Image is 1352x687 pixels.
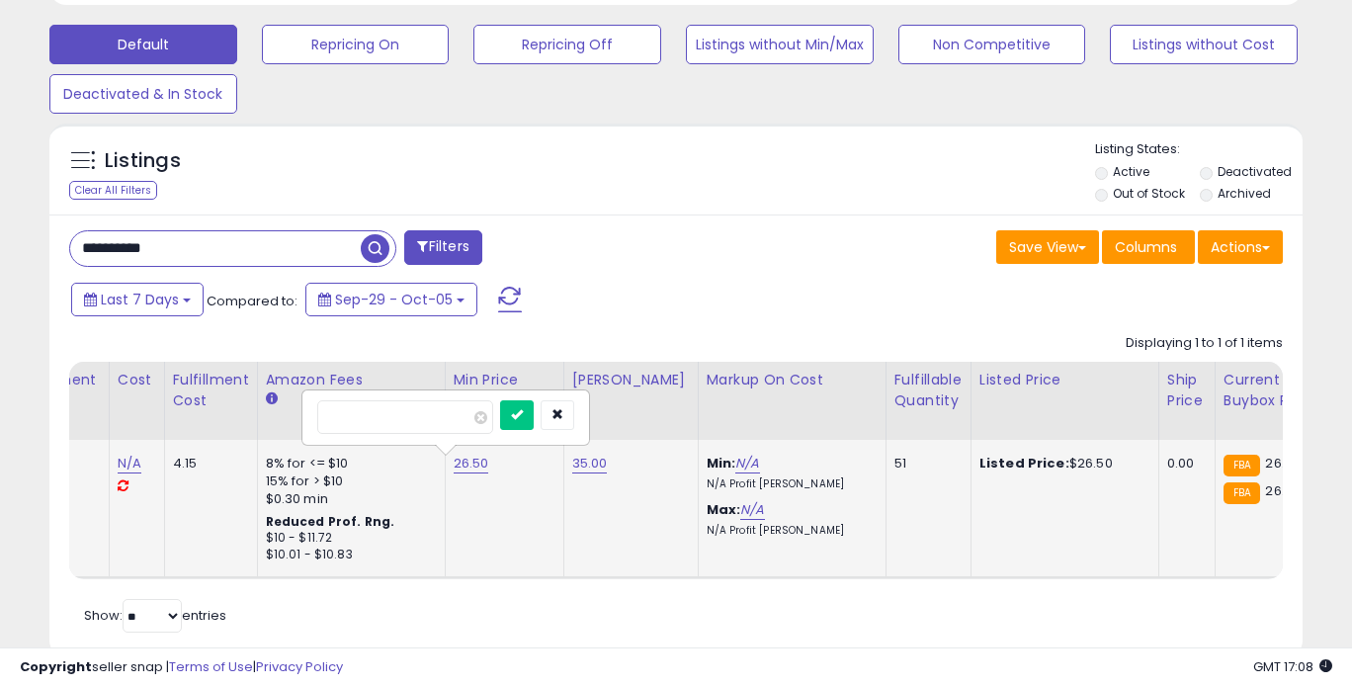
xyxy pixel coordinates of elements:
[707,477,871,491] p: N/A Profit [PERSON_NAME]
[20,657,92,676] strong: Copyright
[1224,482,1260,504] small: FBA
[118,370,156,390] div: Cost
[118,454,141,473] a: N/A
[1224,370,1325,411] div: Current Buybox Price
[707,524,871,538] p: N/A Profit [PERSON_NAME]
[266,547,430,563] div: $10.01 - $10.83
[473,25,661,64] button: Repricing Off
[1113,185,1185,202] label: Out of Stock
[1224,455,1260,476] small: FBA
[266,530,430,547] div: $10 - $11.72
[454,370,555,390] div: Min Price
[266,370,437,390] div: Amazon Fees
[1102,230,1195,264] button: Columns
[335,290,453,309] span: Sep-29 - Oct-05
[979,370,1150,390] div: Listed Price
[207,292,297,310] span: Compared to:
[898,25,1086,64] button: Non Competitive
[979,454,1069,472] b: Listed Price:
[20,658,343,677] div: seller snap | |
[1167,370,1207,411] div: Ship Price
[1218,185,1271,202] label: Archived
[71,283,204,316] button: Last 7 Days
[101,290,179,309] span: Last 7 Days
[105,147,181,175] h5: Listings
[1198,230,1283,264] button: Actions
[1265,454,1301,472] span: 26.47
[1110,25,1298,64] button: Listings without Cost
[707,454,736,472] b: Min:
[256,657,343,676] a: Privacy Policy
[1218,163,1292,180] label: Deactivated
[1095,140,1304,159] p: Listing States:
[572,370,690,390] div: [PERSON_NAME]
[1167,455,1200,472] div: 0.00
[707,500,741,519] b: Max:
[735,454,759,473] a: N/A
[69,181,157,200] div: Clear All Filters
[996,230,1099,264] button: Save View
[169,657,253,676] a: Terms of Use
[572,454,608,473] a: 35.00
[894,370,963,411] div: Fulfillable Quantity
[1126,334,1283,353] div: Displaying 1 to 1 of 1 items
[266,513,395,530] b: Reduced Prof. Rng.
[740,500,764,520] a: N/A
[686,25,874,64] button: Listings without Min/Max
[173,370,249,411] div: Fulfillment Cost
[266,472,430,490] div: 15% for > $10
[894,455,956,472] div: 51
[266,390,278,408] small: Amazon Fees.
[173,455,242,472] div: 4.15
[698,362,886,440] th: The percentage added to the cost of goods (COGS) that forms the calculator for Min & Max prices.
[266,490,430,508] div: $0.30 min
[266,455,430,472] div: 8% for <= $10
[49,74,237,114] button: Deactivated & In Stock
[305,283,477,316] button: Sep-29 - Oct-05
[1265,481,1302,500] span: 26.48
[404,230,481,265] button: Filters
[84,606,226,625] span: Show: entries
[1113,163,1149,180] label: Active
[1115,237,1177,257] span: Columns
[454,454,489,473] a: 26.50
[979,455,1143,472] div: $26.50
[262,25,450,64] button: Repricing On
[49,25,237,64] button: Default
[707,370,878,390] div: Markup on Cost
[20,370,100,390] div: Fulfillment
[1253,657,1332,676] span: 2025-10-13 17:08 GMT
